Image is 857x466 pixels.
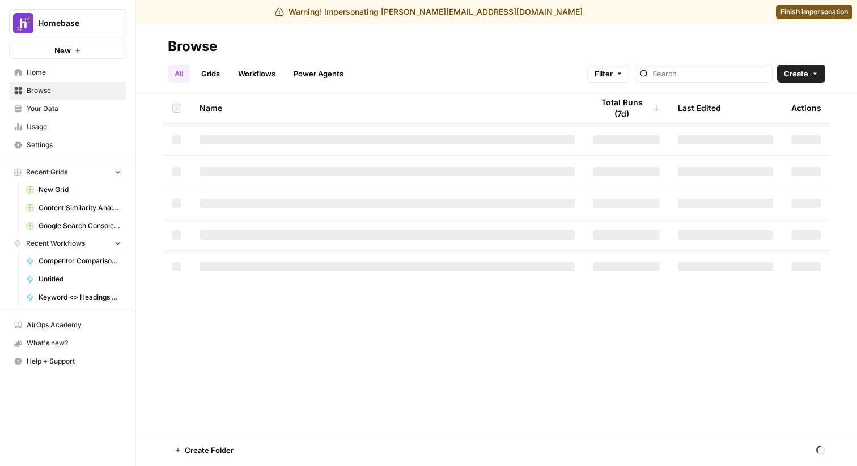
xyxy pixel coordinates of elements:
a: Settings [9,136,126,154]
div: Total Runs (7d) [593,92,660,123]
a: Keyword <> Headings Similarity Score [21,288,126,306]
a: Finish impersonation [776,5,852,19]
span: Help + Support [27,356,121,366]
span: Keyword <> Headings Similarity Score [39,292,121,302]
span: Home [27,67,121,78]
div: Warning! Impersonating [PERSON_NAME][EMAIL_ADDRESS][DOMAIN_NAME] [275,6,583,18]
a: New Grid [21,181,126,199]
span: Recent Grids [26,167,67,177]
span: Untitled [39,274,121,284]
span: Competitor Comparison Pages [39,256,121,266]
div: Actions [791,92,821,123]
a: Usage [9,118,126,136]
span: Recent Workflows [26,238,85,249]
span: Finish impersonation [780,7,848,17]
a: Browse [9,82,126,100]
a: Home [9,63,126,82]
span: New [54,45,71,56]
span: Browse [27,85,121,96]
div: Name [200,92,575,123]
span: New Grid [39,185,121,195]
span: Your Data [27,104,121,114]
a: Google Search Console - [URL][DOMAIN_NAME] [21,217,126,235]
a: All [168,65,190,83]
a: AirOps Academy [9,316,126,334]
div: Last Edited [678,92,721,123]
span: Usage [27,122,121,132]
span: Homebase [38,18,107,29]
button: Create Folder [168,441,240,459]
a: Workflows [231,65,282,83]
button: Recent Workflows [9,235,126,252]
button: What's new? [9,334,126,352]
div: Browse [168,37,217,55]
button: Create [777,65,825,83]
span: Content Similarity Analysis Grid [39,203,121,213]
a: Untitled [21,270,126,288]
button: Recent Grids [9,164,126,181]
a: Your Data [9,100,126,118]
span: Filter [595,68,613,79]
img: Homebase Logo [13,13,33,33]
button: Workspace: Homebase [9,9,126,37]
span: Create Folder [185,444,234,456]
a: Grids [194,65,227,83]
a: Competitor Comparison Pages [21,252,126,270]
a: Content Similarity Analysis Grid [21,199,126,217]
span: Settings [27,140,121,150]
button: New [9,42,126,59]
div: What's new? [10,335,126,352]
a: Power Agents [287,65,350,83]
span: Google Search Console - [URL][DOMAIN_NAME] [39,221,121,231]
button: Help + Support [9,352,126,370]
button: Filter [587,65,630,83]
span: AirOps Academy [27,320,121,330]
input: Search [652,68,767,79]
span: Create [784,68,808,79]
